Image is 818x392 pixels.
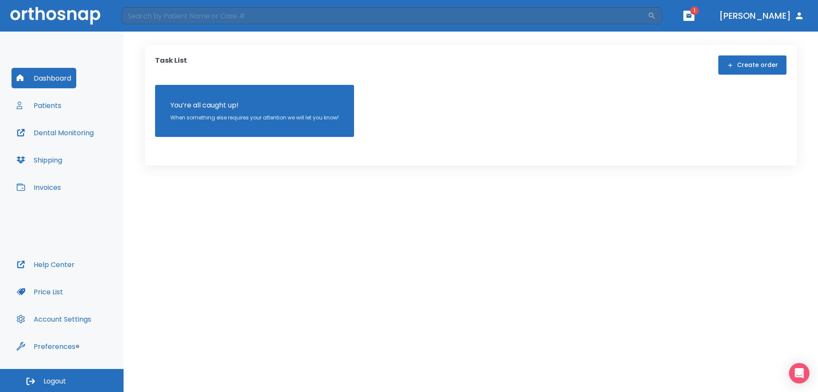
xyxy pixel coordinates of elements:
button: Shipping [12,150,67,170]
button: Price List [12,282,68,302]
button: Account Settings [12,309,96,329]
button: Create order [718,55,786,75]
button: Help Center [12,254,80,275]
p: Task List [155,55,187,75]
p: When something else requires your attention we will let you know! [170,114,339,122]
button: Preferences [12,336,81,357]
input: Search by Patient Name or Case # [122,7,648,24]
p: You’re all caught up! [170,100,339,110]
button: Patients [12,95,66,116]
button: Invoices [12,177,66,197]
button: [PERSON_NAME] [716,8,808,23]
div: Open Intercom Messenger [789,363,809,383]
button: Dental Monitoring [12,122,99,143]
button: Dashboard [12,68,76,88]
span: Logout [43,377,66,386]
img: Orthosnap [10,7,101,24]
span: 1 [690,6,699,15]
div: Tooltip anchor [74,343,81,350]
